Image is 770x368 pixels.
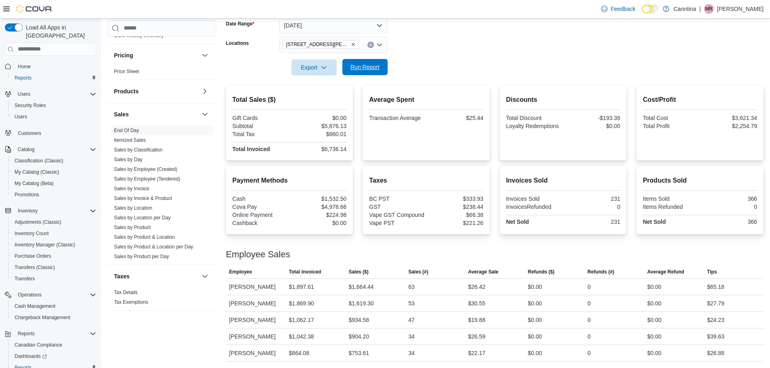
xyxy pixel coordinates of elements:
span: Cash Management [11,301,96,311]
div: $66.38 [428,212,483,218]
span: Sales (#) [408,269,428,275]
span: [STREET_ADDRESS][PERSON_NAME] [286,40,349,48]
button: Operations [2,289,99,301]
button: Canadian Compliance [8,339,99,351]
div: Cash [232,196,288,202]
button: Transfers (Classic) [8,262,99,273]
span: Adjustments (Classic) [15,219,61,225]
span: Customers [18,130,41,137]
strong: Net Sold [506,219,529,225]
span: Operations [15,290,96,300]
button: Pricing [200,50,210,60]
div: Vape GST Compound [369,212,424,218]
h2: Discounts [506,95,620,105]
h3: Products [114,87,139,95]
div: $65.18 [707,282,724,292]
h2: Invoices Sold [506,176,620,185]
div: $1,664.44 [348,282,373,292]
div: 0 [588,299,591,308]
h3: Taxes [114,272,130,280]
span: Inventory [15,206,96,216]
div: $0.00 [647,315,661,325]
h3: Sales [114,110,129,118]
span: Export [296,59,332,76]
div: $2,254.79 [702,123,757,129]
div: $0.00 [528,299,542,308]
p: Canntina [673,4,696,14]
span: Sales by Employee (Created) [114,166,177,172]
button: Promotions [8,189,99,200]
span: My Catalog (Classic) [11,167,96,177]
div: $27.79 [707,299,724,308]
a: Promotions [11,190,42,200]
span: Employee [229,269,252,275]
span: Total Invoiced [289,269,321,275]
button: Customers [2,127,99,139]
div: $3,621.34 [702,115,757,121]
button: Remove 725 Nelson Street from selection in this group [351,42,356,47]
button: Cash Management [8,301,99,312]
div: $26.42 [468,282,485,292]
strong: Total Invoiced [232,146,270,152]
a: Sales by Product & Location [114,234,175,240]
div: $221.26 [428,220,483,226]
button: Pricing [114,51,198,59]
div: Subtotal [232,123,288,129]
div: InvoicesRefunded [506,204,561,210]
h2: Cost/Profit [643,95,757,105]
a: Sales by Classification [114,147,162,153]
span: Inventory Count [15,230,49,237]
span: Transfers [15,275,35,282]
a: Chargeback Management [11,313,74,322]
button: Sales [114,110,198,118]
p: | [699,4,701,14]
div: $26.59 [468,332,485,341]
div: $224.98 [291,212,346,218]
span: Average Refund [647,269,684,275]
button: Catalog [15,145,38,154]
div: Online Payment [232,212,288,218]
div: $0.00 [528,348,542,358]
a: Transfers [11,274,38,284]
span: Average Sale [468,269,498,275]
span: Catalog [18,146,34,153]
span: Inventory Manager (Classic) [11,240,96,250]
p: [PERSON_NAME] [717,4,764,14]
button: Products [200,86,210,96]
button: Reports [8,72,99,84]
div: $753.61 [348,348,369,358]
div: GST [369,204,424,210]
div: -$193.36 [565,115,620,121]
span: Sales by Location [114,205,152,211]
span: Inventory [18,208,38,214]
a: Price Sheet [114,69,139,74]
a: Purchase Orders [11,251,55,261]
div: $1,619.30 [348,299,373,308]
div: 0 [588,315,591,325]
div: $26.88 [707,348,724,358]
div: $0.00 [647,282,661,292]
input: Dark Mode [642,5,659,13]
div: 53 [408,299,415,308]
span: Sales by Location per Day [114,214,171,221]
button: Operations [15,290,45,300]
span: 725 Nelson Street [283,40,359,49]
span: Users [11,112,96,122]
a: Cash Management [11,301,59,311]
div: BC PST [369,196,424,202]
button: Inventory [2,205,99,217]
a: Customers [15,128,44,138]
div: 0 [565,204,620,210]
button: Sales [200,109,210,119]
a: Transfers (Classic) [11,263,58,272]
button: Reports [2,328,99,339]
span: Promotions [15,191,39,198]
button: Inventory Count [8,228,99,239]
div: $5,876.13 [291,123,346,129]
span: Reports [15,75,32,81]
div: $30.55 [468,299,485,308]
div: 34 [408,332,415,341]
div: $24.23 [707,315,724,325]
a: Sales by Invoice & Product [114,196,172,201]
span: My Catalog (Classic) [15,169,59,175]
